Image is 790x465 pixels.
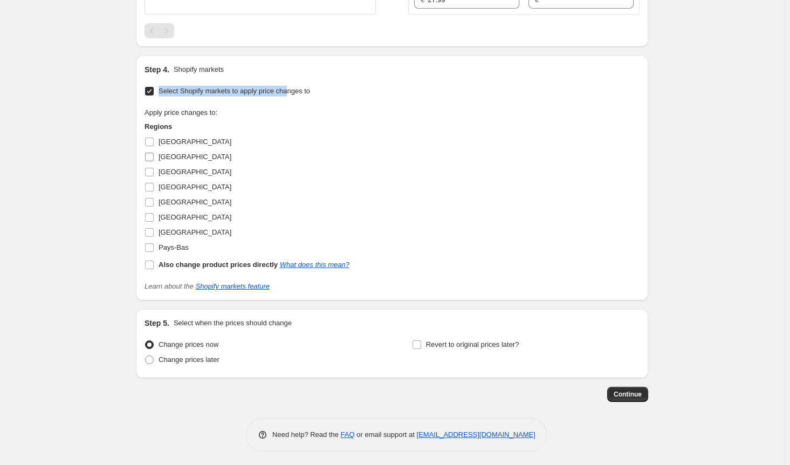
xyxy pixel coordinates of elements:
[174,318,292,329] p: Select when the prices should change
[159,153,231,161] span: [GEOGRAPHIC_DATA]
[272,430,341,439] span: Need help? Read the
[159,228,231,236] span: [GEOGRAPHIC_DATA]
[280,261,349,269] a: What does this mean?
[426,340,519,348] span: Revert to original prices later?
[174,64,224,75] p: Shopify markets
[417,430,535,439] a: [EMAIL_ADDRESS][DOMAIN_NAME]
[607,387,648,402] button: Continue
[159,87,310,95] span: Select Shopify markets to apply price changes to
[159,261,278,269] b: Also change product prices directly
[145,282,270,290] i: Learn about the
[159,355,219,364] span: Change prices later
[145,318,169,329] h2: Step 5.
[159,168,231,176] span: [GEOGRAPHIC_DATA]
[341,430,355,439] a: FAQ
[145,64,169,75] h2: Step 4.
[159,213,231,221] span: [GEOGRAPHIC_DATA]
[159,198,231,206] span: [GEOGRAPHIC_DATA]
[159,243,189,251] span: Pays-Bas
[159,340,218,348] span: Change prices now
[145,121,349,132] h3: Regions
[159,183,231,191] span: [GEOGRAPHIC_DATA]
[614,390,642,399] span: Continue
[145,23,174,38] nav: Pagination
[159,138,231,146] span: [GEOGRAPHIC_DATA]
[355,430,417,439] span: or email support at
[196,282,270,290] a: Shopify markets feature
[145,108,217,117] span: Apply price changes to:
